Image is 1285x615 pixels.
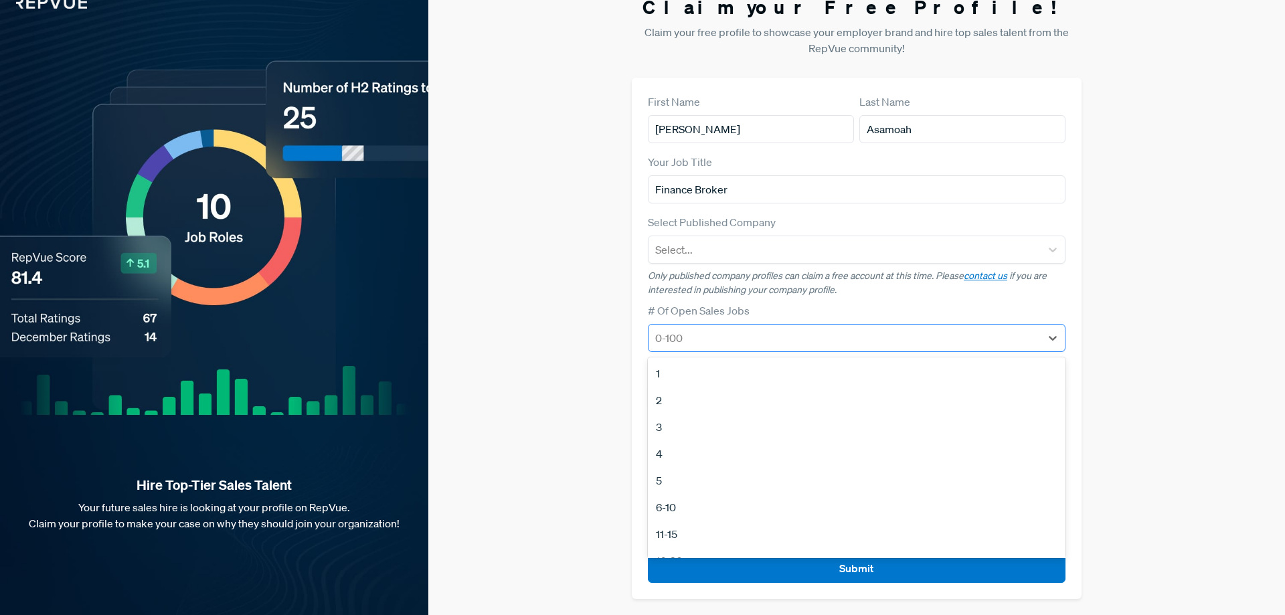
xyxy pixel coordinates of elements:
[21,476,407,494] strong: Hire Top-Tier Sales Talent
[964,270,1007,282] a: contact us
[648,414,1065,440] div: 3
[648,467,1065,494] div: 5
[648,175,1065,203] input: Title
[648,154,712,170] label: Your Job Title
[648,521,1065,547] div: 11-15
[859,115,1065,143] input: Last Name
[648,94,700,110] label: First Name
[859,94,910,110] label: Last Name
[648,554,1065,583] button: Submit
[632,24,1082,56] p: Claim your free profile to showcase your employer brand and hire top sales talent from the RepVue...
[648,440,1065,467] div: 4
[648,547,1065,574] div: 16-20
[648,360,1065,387] div: 1
[648,302,750,319] label: # Of Open Sales Jobs
[648,115,854,143] input: First Name
[648,494,1065,521] div: 6-10
[648,387,1065,414] div: 2
[648,269,1065,297] p: Only published company profiles can claim a free account at this time. Please if you are interest...
[648,214,776,230] label: Select Published Company
[21,499,407,531] p: Your future sales hire is looking at your profile on RepVue. Claim your profile to make your case...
